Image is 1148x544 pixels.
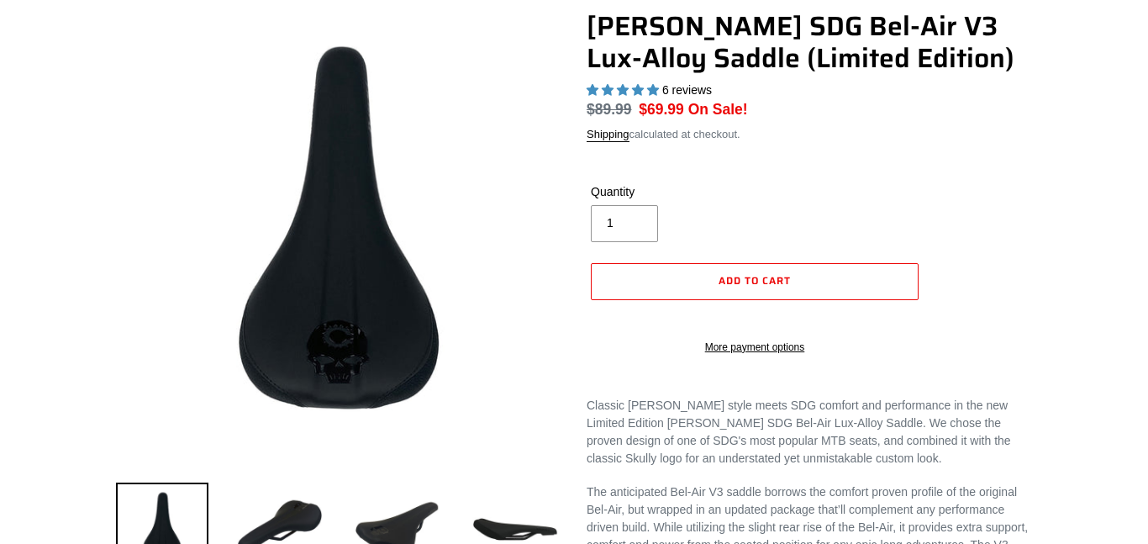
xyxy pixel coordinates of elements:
span: 6 reviews [662,83,712,97]
span: $69.99 [639,101,684,118]
a: More payment options [591,340,919,355]
span: Add to cart [719,272,791,288]
button: Add to cart [591,263,919,300]
h1: [PERSON_NAME] SDG Bel-Air V3 Lux-Alloy Saddle (Limited Edition) [587,10,1032,75]
span: 4.83 stars [587,83,662,97]
span: On Sale! [688,98,748,120]
p: Classic [PERSON_NAME] style meets SDG comfort and performance in the new Limited Edition [PERSON_... [587,397,1032,467]
div: calculated at checkout. [587,126,1032,143]
label: Quantity [591,183,750,201]
s: $89.99 [587,101,632,118]
a: Shipping [587,128,629,142]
